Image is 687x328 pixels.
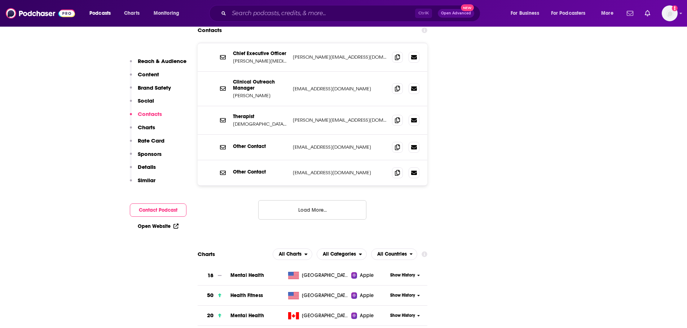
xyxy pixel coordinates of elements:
span: Apple [360,292,374,299]
div: Search podcasts, credits, & more... [216,5,487,22]
p: Content [138,71,159,78]
button: Show History [388,272,422,278]
p: Other Contact [233,143,287,149]
span: Show History [390,272,415,278]
button: Load More... [258,200,366,220]
p: [PERSON_NAME][EMAIL_ADDRESS][DOMAIN_NAME] [293,54,387,60]
span: Ctrl K [415,9,432,18]
span: Canada [302,312,349,319]
button: open menu [371,248,418,260]
span: United States [302,272,349,279]
p: Contacts [138,111,162,117]
span: United States [302,292,349,299]
button: open menu [317,248,367,260]
a: Mental Health [230,272,264,278]
a: Mental Health [230,313,264,319]
a: Open Website [138,223,179,229]
span: Show History [390,292,415,298]
button: Similar [130,177,155,190]
h2: Contacts [198,23,222,37]
h3: 18 [207,271,213,280]
p: Social [138,97,154,104]
span: All Categories [323,252,356,257]
h3: 20 [207,311,213,320]
a: Health Fitness [230,292,263,298]
button: Show History [388,313,422,319]
p: [EMAIL_ADDRESS][DOMAIN_NAME] [293,144,387,150]
a: [GEOGRAPHIC_DATA] [285,292,351,299]
button: Details [130,163,156,177]
h2: Platforms [273,248,312,260]
a: Show notifications dropdown [642,7,653,19]
span: All Charts [279,252,301,257]
p: [EMAIL_ADDRESS][DOMAIN_NAME] [293,170,387,176]
span: Apple [360,272,374,279]
span: Monitoring [154,8,179,18]
a: 20 [198,306,230,325]
button: Charts [130,124,155,137]
button: Contact Podcast [130,203,186,217]
button: Show History [388,292,422,298]
a: Show notifications dropdown [624,7,636,19]
button: Sponsors [130,150,162,164]
p: Similar [138,177,155,184]
a: 18 [198,266,230,286]
a: [GEOGRAPHIC_DATA] [285,272,351,279]
span: Show History [390,313,415,319]
h2: Charts [198,251,215,257]
a: 50 [198,286,230,305]
button: open menu [273,248,312,260]
button: Social [130,97,154,111]
span: More [601,8,613,18]
button: Open AdvancedNew [438,9,474,18]
button: open menu [596,8,622,19]
a: Apple [351,312,388,319]
p: Details [138,163,156,170]
p: Brand Safety [138,84,171,91]
p: [PERSON_NAME][MEDICAL_DATA] [233,58,287,64]
p: Other Contact [233,169,287,175]
p: [DEMOGRAPHIC_DATA][PERSON_NAME] [233,121,287,127]
span: Charts [124,8,140,18]
svg: Add a profile image [672,5,678,11]
p: Rate Card [138,137,164,144]
button: Content [130,71,159,84]
img: User Profile [662,5,678,21]
h2: Categories [317,248,367,260]
span: Apple [360,312,374,319]
button: Brand Safety [130,84,171,98]
a: Apple [351,292,388,299]
span: For Podcasters [551,8,586,18]
p: Clinical Outreach Manager [233,79,287,91]
p: [PERSON_NAME][EMAIL_ADDRESS][DOMAIN_NAME] [293,117,387,123]
button: open menu [546,8,596,19]
p: Therapist [233,113,287,120]
p: Chief Executive Officer [233,50,287,57]
button: Rate Card [130,137,164,150]
button: Show profile menu [662,5,678,21]
p: Sponsors [138,150,162,157]
img: Podchaser - Follow, Share and Rate Podcasts [6,6,75,20]
p: [EMAIL_ADDRESS][DOMAIN_NAME] [293,86,387,92]
a: Apple [351,272,388,279]
button: open menu [506,8,548,19]
h3: 50 [207,291,213,300]
p: Charts [138,124,155,131]
a: [GEOGRAPHIC_DATA] [285,312,351,319]
button: Contacts [130,111,162,124]
p: Reach & Audience [138,58,186,64]
span: Podcasts [89,8,111,18]
button: open menu [84,8,120,19]
p: [PERSON_NAME] [233,93,287,99]
button: Reach & Audience [130,58,186,71]
span: Open Advanced [441,12,471,15]
button: open menu [149,8,189,19]
span: New [461,4,474,11]
a: Charts [119,8,144,19]
span: All Countries [377,252,407,257]
input: Search podcasts, credits, & more... [229,8,415,19]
